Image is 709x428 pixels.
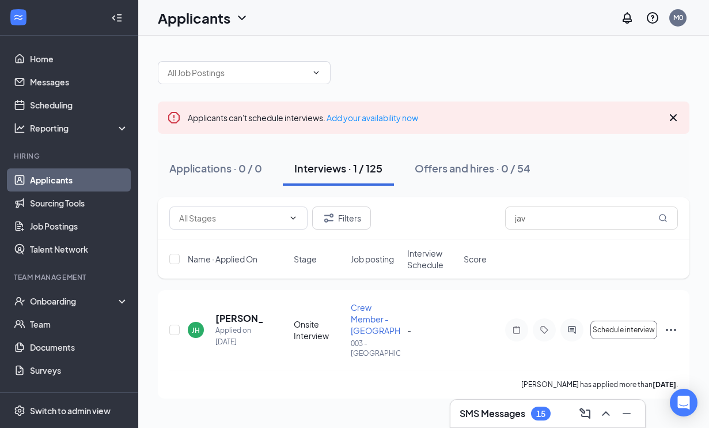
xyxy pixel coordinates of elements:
a: Sourcing Tools [30,192,128,215]
div: Interviews · 1 / 125 [294,161,382,175]
button: ComposeMessage [576,404,594,423]
div: Hiring [14,151,126,161]
p: [PERSON_NAME] has applied more than . [521,380,678,389]
input: All Job Postings [168,66,307,79]
div: M0 [673,13,683,22]
div: Applied on [DATE] [215,325,263,348]
a: Documents [30,336,128,359]
a: Messages [30,70,128,93]
svg: Minimize [620,407,634,421]
p: 003 - [GEOGRAPHIC_DATA] [351,339,400,358]
h1: Applicants [158,8,230,28]
svg: Collapse [111,12,123,24]
svg: Cross [666,111,680,125]
svg: Tag [537,325,551,335]
svg: MagnifyingGlass [658,213,668,223]
svg: ChevronDown [289,213,298,223]
span: Crew Member - [GEOGRAPHIC_DATA] [351,302,435,336]
button: ChevronUp [597,404,615,423]
svg: Settings [14,405,25,416]
input: Search in interviews [505,207,678,230]
svg: ActiveChat [565,325,579,335]
a: Talent Network [30,238,128,261]
div: JH [192,325,200,335]
svg: QuestionInfo [646,11,659,25]
div: Team Management [14,272,126,282]
div: Switch to admin view [30,405,111,416]
svg: Note [510,325,524,335]
span: Interview Schedule [407,247,457,271]
a: Applicants [30,168,128,192]
svg: UserCheck [14,295,25,307]
div: Onsite Interview [294,318,343,341]
svg: Error [167,111,181,125]
a: Scheduling [30,93,128,117]
h3: SMS Messages [460,407,525,420]
div: Offers and hires · 0 / 54 [415,161,530,175]
svg: Ellipses [664,323,678,337]
button: Filter Filters [312,207,371,230]
a: Job Postings [30,215,128,238]
a: Team [30,313,128,336]
svg: Notifications [620,11,634,25]
div: Reporting [30,122,129,134]
a: Add your availability now [327,112,418,123]
span: Name · Applied On [188,253,257,265]
svg: ChevronUp [599,407,613,421]
svg: ComposeMessage [578,407,592,421]
button: Schedule interview [590,321,657,339]
span: Score [464,253,487,265]
h5: [PERSON_NAME] [215,312,263,325]
div: Onboarding [30,295,119,307]
button: Minimize [617,404,636,423]
span: - [407,325,411,335]
a: Home [30,47,128,70]
span: Job posting [351,253,394,265]
svg: Filter [322,211,336,225]
svg: WorkstreamLogo [13,12,24,23]
input: All Stages [179,212,284,224]
div: Open Intercom Messenger [670,389,697,416]
b: [DATE] [653,380,676,389]
div: 15 [536,409,545,419]
a: Surveys [30,359,128,382]
span: Applicants can't schedule interviews. [188,112,418,123]
svg: ChevronDown [235,11,249,25]
div: Applications · 0 / 0 [169,161,262,175]
svg: ChevronDown [312,68,321,77]
span: Stage [294,253,317,265]
svg: Analysis [14,122,25,134]
span: Schedule interview [593,326,655,334]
